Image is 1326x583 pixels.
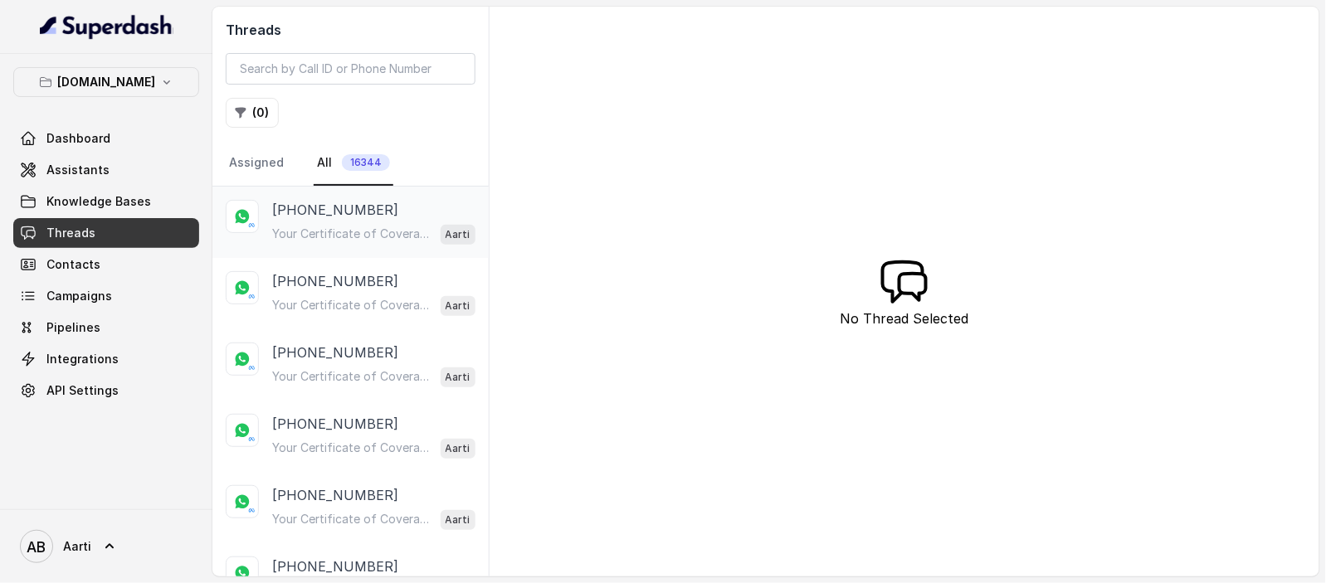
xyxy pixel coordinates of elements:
[46,193,151,210] span: Knowledge Bases
[446,226,470,243] p: Aarti
[13,187,199,216] a: Knowledge Bases
[46,130,110,147] span: Dashboard
[46,256,100,273] span: Contacts
[46,382,119,399] span: API Settings
[272,297,431,313] p: Your Certificate of Coverage is Ready Hi [PERSON_NAME], Your Certificate of Coverage & Terms and ...
[46,319,100,336] span: Pipelines
[446,298,470,314] p: Aarti
[13,376,199,406] a: API Settings
[272,414,398,434] p: [PHONE_NUMBER]
[13,218,199,248] a: Threads
[342,154,390,171] span: 16344
[226,98,279,128] button: (0)
[226,141,287,186] a: Assigned
[46,288,112,304] span: Campaigns
[272,485,398,505] p: [PHONE_NUMBER]
[446,512,470,528] p: Aarti
[46,225,95,241] span: Threads
[226,141,475,186] nav: Tabs
[27,538,46,556] text: AB
[13,124,199,153] a: Dashboard
[13,250,199,279] a: Contacts
[272,271,398,291] p: [PHONE_NUMBER]
[272,556,398,576] p: [PHONE_NUMBER]
[446,369,470,386] p: Aarti
[46,162,110,178] span: Assistants
[40,13,173,40] img: light.svg
[57,72,155,92] p: [DOMAIN_NAME]
[272,368,431,385] p: Your Certificate of Coverage is Ready Hi [PERSON_NAME], Your Certificate of Coverage & Terms and ...
[13,155,199,185] a: Assistants
[13,344,199,374] a: Integrations
[272,343,398,362] p: [PHONE_NUMBER]
[446,440,470,457] p: Aarti
[13,523,199,570] a: Aarti
[13,67,199,97] button: [DOMAIN_NAME]
[226,53,475,85] input: Search by Call ID or Phone Number
[272,440,431,456] p: Your Certificate of Coverage is Ready Hi Guna, Your Certificate of Coverage & Terms and Condition...
[13,281,199,311] a: Campaigns
[840,309,968,328] p: No Thread Selected
[226,20,475,40] h2: Threads
[314,141,393,186] a: All16344
[272,511,431,527] p: Your Certificate of Coverage is Ready Hi [PERSON_NAME], Your Certificate of Coverage & Terms and ...
[272,226,431,242] p: Your Certificate of Coverage is Ready Hi Guna, Your Certificate of Coverage & Terms and Condition...
[63,538,91,555] span: Aarti
[272,200,398,220] p: [PHONE_NUMBER]
[46,351,119,367] span: Integrations
[13,313,199,343] a: Pipelines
